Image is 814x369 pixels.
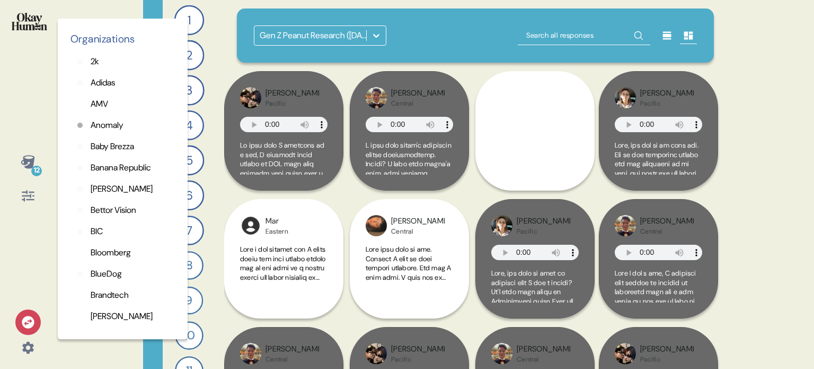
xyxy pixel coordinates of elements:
div: [PERSON_NAME] [640,88,694,99]
div: Mar [266,216,288,227]
div: [PERSON_NAME] [517,344,570,355]
div: Pacific [391,355,445,364]
p: Brandtech [91,289,129,302]
p: Banana Republic [91,161,151,174]
div: 8 [175,251,203,280]
div: 9 [175,287,203,315]
p: AMV [91,98,108,110]
div: 12 [31,166,42,176]
div: Central [391,227,445,236]
div: Central [517,355,570,364]
img: profilepic_9222882111172390.jpg [366,343,387,364]
div: [PERSON_NAME] [266,88,319,99]
p: [PERSON_NAME] [91,183,153,195]
div: Eastern [266,227,288,236]
img: profilepic_9222882111172390.jpg [615,343,636,364]
div: 2 [174,40,205,71]
p: Anomaly [91,119,123,132]
div: 4 [174,110,204,140]
p: BIC [91,225,103,238]
p: Baby Brezza [91,140,134,153]
div: Pacific [640,99,694,108]
div: 6 [174,181,204,210]
div: [PERSON_NAME] [391,216,445,227]
div: 3 [174,75,204,105]
div: Central [266,355,319,364]
img: profilepic_9222882111172390.jpg [240,87,261,108]
div: 5 [174,145,205,176]
p: Bloomberg [91,246,131,259]
img: profilepic_28608613598782667.jpg [615,87,636,108]
img: profilepic_9795516237139002.jpg [240,343,261,364]
div: [PERSON_NAME] [640,216,694,227]
div: [PERSON_NAME] [391,344,445,355]
div: [PERSON_NAME] [266,344,319,355]
div: Pacific [640,355,694,364]
div: 10 [175,321,203,349]
div: [PERSON_NAME] [391,88,445,99]
img: l1ibTKarBSWXLOhlfT5LxFP+OttMJpPJZDKZTCbz9PgHEggSPYjZSwEAAAAASUVORK5CYII= [240,215,261,236]
img: profilepic_28608613598782667.jpg [491,215,512,236]
img: okayhuman.3b1b6348.png [12,13,47,30]
div: 7 [174,216,204,245]
div: 1 [174,5,204,35]
div: Pacific [266,99,319,108]
div: Gen Z Peanut Research ([DATE]) [260,29,367,42]
img: profilepic_9795516237139002.jpg [366,87,387,108]
img: profilepic_9795516237139002.jpg [491,343,512,364]
p: BlueDog [91,268,122,280]
div: Pacific [517,227,570,236]
div: Central [391,99,445,108]
img: profilepic_9795516237139002.jpg [615,215,636,236]
p: 2k [91,55,99,68]
p: Bettor Vision [91,204,136,217]
div: [PERSON_NAME] [517,216,570,227]
p: [PERSON_NAME] [91,310,153,323]
p: Adidas [91,76,115,89]
div: [PERSON_NAME] [640,344,694,355]
div: Central [640,227,694,236]
input: Search all responses [518,26,650,45]
div: Organizations [66,31,139,47]
img: profilepic_9618401748198050.jpg [366,215,387,236]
